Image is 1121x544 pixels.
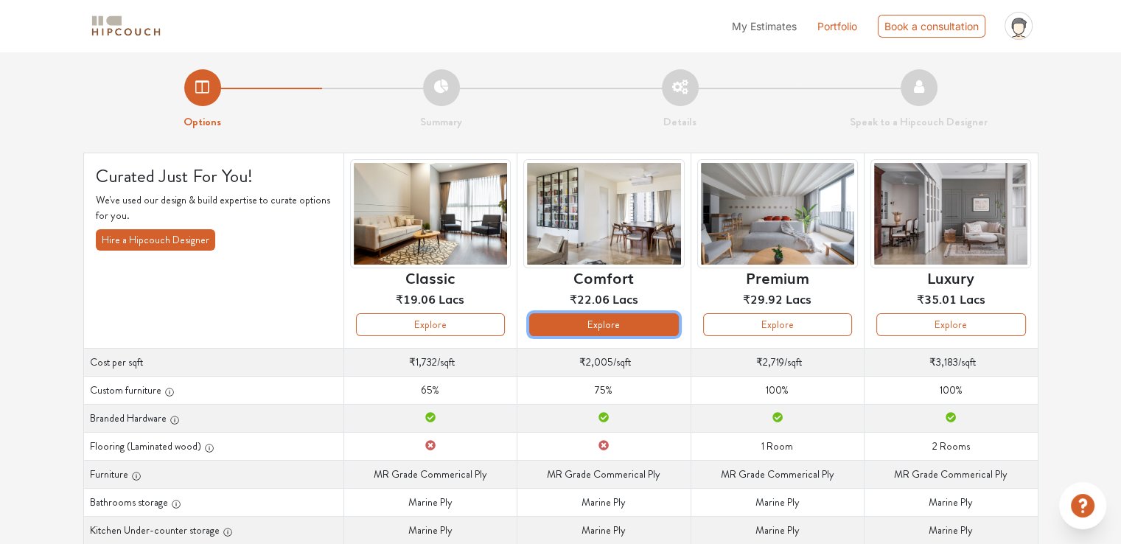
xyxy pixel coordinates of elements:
[343,516,517,544] td: Marine Ply
[691,432,864,460] td: 1 Room
[343,376,517,404] td: 65%
[529,313,678,336] button: Explore
[865,460,1038,488] td: MR Grade Commerical Ply
[184,114,221,130] strong: Options
[96,192,332,223] p: We've used our design & build expertise to curate options for you.
[732,20,797,32] span: My Estimates
[96,165,332,187] h4: Curated Just For You!
[83,516,343,544] th: Kitchen Under-counter storage
[929,355,958,369] span: ₹3,183
[691,488,864,516] td: Marine Ply
[517,460,691,488] td: MR Grade Commerical Ply
[579,355,613,369] span: ₹2,005
[570,290,610,307] span: ₹22.06
[691,348,864,376] td: /sqft
[756,355,784,369] span: ₹2,719
[917,290,957,307] span: ₹35.01
[83,432,343,460] th: Flooring (Laminated wood)
[663,114,696,130] strong: Details
[517,516,691,544] td: Marine Ply
[746,268,809,286] h6: Premium
[439,290,464,307] span: Lacs
[865,432,1038,460] td: 2 Rooms
[878,15,985,38] div: Book a consultation
[703,313,852,336] button: Explore
[817,18,857,34] a: Portfolio
[927,268,974,286] h6: Luxury
[517,376,691,404] td: 75%
[960,290,985,307] span: Lacs
[96,229,215,251] button: Hire a Hipcouch Designer
[865,348,1038,376] td: /sqft
[409,355,437,369] span: ₹1,732
[405,268,455,286] h6: Classic
[83,404,343,432] th: Branded Hardware
[865,516,1038,544] td: Marine Ply
[89,10,163,43] span: logo-horizontal.svg
[850,114,988,130] strong: Speak to a Hipcouch Designer
[517,488,691,516] td: Marine Ply
[343,348,517,376] td: /sqft
[865,376,1038,404] td: 100%
[356,313,505,336] button: Explore
[83,460,343,488] th: Furniture
[697,159,858,269] img: header-preview
[691,460,864,488] td: MR Grade Commerical Ply
[870,159,1031,269] img: header-preview
[865,488,1038,516] td: Marine Ply
[743,290,783,307] span: ₹29.92
[876,313,1025,336] button: Explore
[83,488,343,516] th: Bathrooms storage
[343,460,517,488] td: MR Grade Commerical Ply
[396,290,436,307] span: ₹19.06
[350,159,511,269] img: header-preview
[343,488,517,516] td: Marine Ply
[691,516,864,544] td: Marine Ply
[523,159,684,269] img: header-preview
[691,376,864,404] td: 100%
[517,348,691,376] td: /sqft
[420,114,462,130] strong: Summary
[89,13,163,39] img: logo-horizontal.svg
[83,376,343,404] th: Custom furniture
[573,268,634,286] h6: Comfort
[612,290,638,307] span: Lacs
[786,290,811,307] span: Lacs
[83,348,343,376] th: Cost per sqft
